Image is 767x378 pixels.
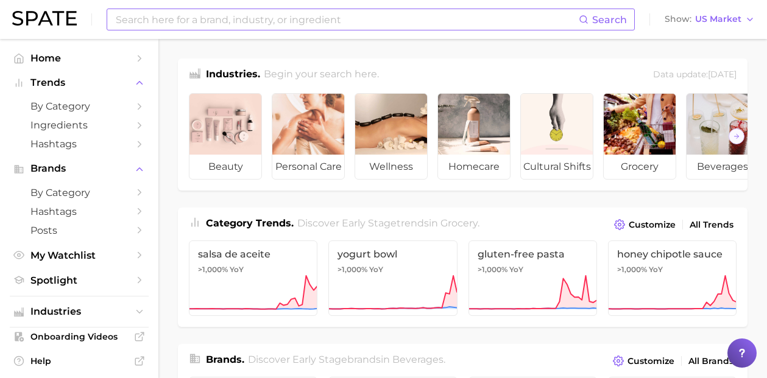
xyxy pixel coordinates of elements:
[30,250,128,261] span: My Watchlist
[685,353,737,369] a: All Brands
[30,77,128,88] span: Trends
[115,9,579,30] input: Search here for a brand, industry, or ingredient
[10,352,149,370] a: Help
[198,265,228,274] span: >1,000%
[206,354,244,365] span: Brands .
[30,163,128,174] span: Brands
[30,331,128,342] span: Onboarding Videos
[649,265,663,275] span: YoY
[690,220,733,230] span: All Trends
[662,12,758,27] button: ShowUS Market
[30,275,128,286] span: Spotlight
[248,354,445,365] span: Discover Early Stage brands in .
[440,217,478,229] span: grocery
[198,248,308,260] span: salsa de aceite
[264,67,379,83] h2: Begin your search here.
[30,119,128,131] span: Ingredients
[687,217,737,233] a: All Trends
[686,93,759,180] a: beverages
[438,155,510,179] span: homecare
[604,155,676,179] span: grocery
[729,128,744,144] button: Scroll Right
[392,354,444,365] span: beverages
[629,220,676,230] span: Customize
[688,356,733,366] span: All Brands
[665,16,691,23] span: Show
[10,116,149,135] a: Ingredients
[478,265,507,274] span: >1,000%
[437,93,511,180] a: homecare
[206,217,294,229] span: Category Trends .
[30,187,128,198] span: by Category
[30,206,128,217] span: Hashtags
[10,135,149,153] a: Hashtags
[10,97,149,116] a: by Category
[30,306,128,317] span: Industries
[627,356,674,366] span: Customize
[592,14,627,26] span: Search
[338,265,367,274] span: >1,000%
[478,248,588,260] span: gluten-free pasta
[355,155,427,179] span: wellness
[521,155,593,179] span: cultural shifts
[189,155,261,179] span: beauty
[328,240,457,316] a: yogurt bowl>1,000% YoY
[10,303,149,321] button: Industries
[338,248,448,260] span: yogurt bowl
[468,240,597,316] a: gluten-free pasta>1,000% YoY
[272,155,344,179] span: personal care
[10,327,149,346] a: Onboarding Videos
[10,49,149,68] a: Home
[189,240,317,316] a: salsa de aceite>1,000% YoY
[617,248,727,260] span: honey chipotle sauce
[355,93,428,180] a: wellness
[10,183,149,202] a: by Category
[687,155,758,179] span: beverages
[617,265,647,274] span: >1,000%
[610,352,677,369] button: Customize
[611,216,679,233] button: Customize
[272,93,345,180] a: personal care
[603,93,676,180] a: grocery
[30,225,128,236] span: Posts
[30,100,128,112] span: by Category
[10,221,149,240] a: Posts
[230,265,244,275] span: YoY
[10,271,149,290] a: Spotlight
[10,74,149,92] button: Trends
[10,202,149,221] a: Hashtags
[206,67,260,83] h1: Industries.
[10,246,149,265] a: My Watchlist
[30,52,128,64] span: Home
[189,93,262,180] a: beauty
[608,240,737,316] a: honey chipotle sauce>1,000% YoY
[30,138,128,150] span: Hashtags
[369,265,383,275] span: YoY
[12,11,77,26] img: SPATE
[695,16,741,23] span: US Market
[297,217,479,229] span: Discover Early Stage trends in .
[509,265,523,275] span: YoY
[653,67,737,83] div: Data update: [DATE]
[10,159,149,178] button: Brands
[520,93,593,180] a: cultural shifts
[30,355,128,366] span: Help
